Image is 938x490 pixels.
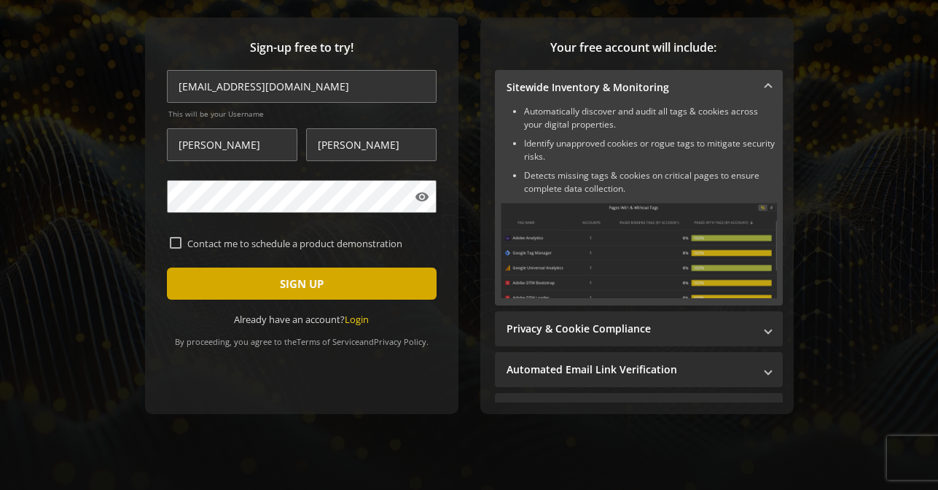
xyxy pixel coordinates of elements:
button: SIGN UP [167,268,437,300]
label: Contact me to schedule a product demonstration [181,237,434,250]
input: Email Address (name@work-email.com) * [167,70,437,103]
a: Privacy Policy [374,336,426,347]
input: Last Name * [306,128,437,161]
mat-expansion-panel-header: Sitewide Inventory & Monitoring [495,70,783,105]
mat-panel-title: Automated Email Link Verification [507,362,754,377]
div: Sitewide Inventory & Monitoring [495,105,783,306]
mat-expansion-panel-header: Performance Monitoring with Web Vitals [495,393,783,428]
mat-icon: visibility [415,190,429,204]
li: Automatically discover and audit all tags & cookies across your digital properties. [524,105,777,131]
mat-expansion-panel-header: Automated Email Link Verification [495,352,783,387]
a: Login [345,313,369,326]
span: SIGN UP [280,271,324,297]
mat-panel-title: Sitewide Inventory & Monitoring [507,80,754,95]
div: By proceeding, you agree to the and . [167,327,437,347]
span: This will be your Username [168,109,437,119]
input: First Name * [167,128,297,161]
mat-expansion-panel-header: Privacy & Cookie Compliance [495,311,783,346]
li: Identify unapproved cookies or rogue tags to mitigate security risks. [524,137,777,163]
mat-panel-title: Privacy & Cookie Compliance [507,322,754,336]
img: Sitewide Inventory & Monitoring [501,203,777,298]
span: Your free account will include: [495,39,772,56]
div: Already have an account? [167,313,437,327]
span: Sign-up free to try! [167,39,437,56]
li: Detects missing tags & cookies on critical pages to ensure complete data collection. [524,169,777,195]
a: Terms of Service [297,336,359,347]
